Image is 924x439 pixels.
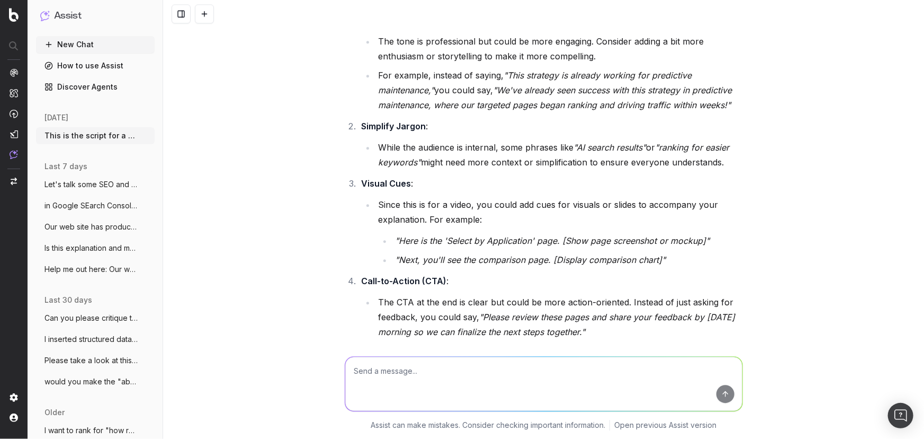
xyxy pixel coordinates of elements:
[44,222,138,232] span: Our web site has products and related "L
[44,179,138,190] span: Let's talk some SEO and data analytics.
[358,274,743,339] li: :
[36,240,155,257] button: Is this explanation and metaphor apt? "I
[375,140,743,170] li: While the audience is internal, some phrases like or might need more context or simplification to...
[11,178,17,185] img: Switch project
[44,243,138,253] span: Is this explanation and metaphor apt? "I
[44,200,138,211] span: in Google SEarch Console, the "Performan
[36,352,155,369] button: Please take a look at this page. (1) can
[44,264,138,275] span: Help me out here: Our website does not a
[36,78,155,95] a: Discover Agents
[362,276,447,286] strong: Call-to-Action (CTA)
[379,85,735,110] em: "We've already seen success with this strategy in predictive maintenance, where our targeted page...
[379,70,695,95] em: "This strategy is already working for predictive maintenance,"
[362,178,411,189] strong: Visual Cues
[396,254,666,265] em: "Next, you'll see the comparison page. [Display comparison chart]"
[358,176,743,267] li: :
[36,373,155,390] button: would you make the "about" in this schem
[36,310,155,327] button: Can you please critique this summary of
[44,161,87,172] span: last 7 days
[40,11,50,21] img: Assist
[375,295,743,339] li: The CTA at the end is clear but could be more action-oriented. Instead of just asking for feedbac...
[574,142,647,153] em: "AI search results"
[44,425,138,436] span: I want to rank for "how radar sensors wo
[44,334,138,345] span: I inserted structured data onto a web pa
[371,420,605,431] p: Assist can make mistakes. Consider checking important information.
[614,420,716,431] a: Open previous Assist version
[36,36,155,53] button: New Chat
[375,34,743,64] li: The tone is professional but could be more engaging. Consider adding a bit more enthusiasm or sto...
[10,130,18,138] img: Studio
[44,376,138,387] span: would you make the "about" in this schem
[36,176,155,193] button: Let's talk some SEO and data analytics.
[10,89,18,98] img: Intelligence
[358,13,743,112] li: :
[36,331,155,348] button: I inserted structured data onto a web pa
[10,68,18,77] img: Analytics
[375,197,743,267] li: Since this is for a video, you could add cues for visuals or slides to accompany your explanation...
[36,261,155,278] button: Help me out here: Our website does not a
[44,355,138,366] span: Please take a look at this page. (1) can
[44,407,65,418] span: older
[10,414,18,422] img: My account
[36,218,155,235] button: Our web site has products and related "L
[44,313,138,323] span: Can you please critique this summary of
[44,295,92,305] span: last 30 days
[54,8,82,23] h1: Assist
[36,57,155,74] a: How to use Assist
[36,197,155,214] button: in Google SEarch Console, the "Performan
[379,312,738,337] em: "Please review these pages and share your feedback by [DATE] morning so we can finalize the next ...
[44,112,68,123] span: [DATE]
[36,422,155,439] button: I want to rank for "how radar sensors wo
[10,150,18,159] img: Assist
[10,109,18,118] img: Activation
[36,127,155,144] button: This is the script for a short video I a
[362,121,426,131] strong: Simplify Jargon
[888,403,913,428] div: Open Intercom Messenger
[10,393,18,402] img: Setting
[396,235,710,246] em: "Here is the 'Select by Application' page. [Show page screenshot or mockup]"
[9,8,19,22] img: Botify logo
[358,119,743,170] li: :
[44,130,138,141] span: This is the script for a short video I a
[375,68,743,112] li: For example, instead of saying, you could say,
[40,8,150,23] button: Assist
